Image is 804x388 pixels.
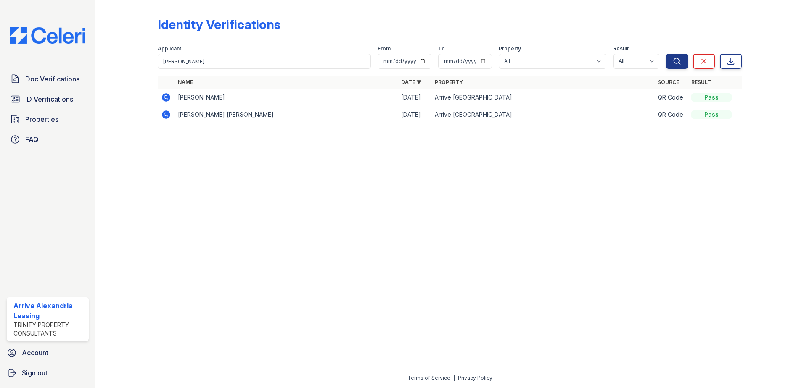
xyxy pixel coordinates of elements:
span: Sign out [22,368,48,378]
a: Doc Verifications [7,71,89,87]
td: QR Code [654,106,688,123]
div: Arrive Alexandria Leasing [13,301,85,321]
label: To [438,45,445,52]
a: Result [691,79,711,85]
a: Source [658,79,679,85]
span: ID Verifications [25,94,73,104]
a: FAQ [7,131,89,148]
label: Applicant [158,45,181,52]
img: CE_Logo_Blue-a8612792a0a2168367f1c8372b55b34899dd931a85d93a1a3d3e32e68fde9ad4.png [3,27,92,44]
span: Doc Verifications [25,74,79,84]
div: Identity Verifications [158,17,280,32]
td: [DATE] [398,89,431,106]
td: [DATE] [398,106,431,123]
a: Date ▼ [401,79,421,85]
label: Result [613,45,629,52]
td: Arrive [GEOGRAPHIC_DATA] [431,106,655,123]
td: Arrive [GEOGRAPHIC_DATA] [431,89,655,106]
a: ID Verifications [7,91,89,107]
label: From [378,45,391,52]
a: Account [3,344,92,361]
a: Terms of Service [407,375,450,381]
a: Property [435,79,463,85]
a: Properties [7,111,89,128]
input: Search by name or phone number [158,54,371,69]
div: | [453,375,455,381]
span: Properties [25,114,58,124]
td: [PERSON_NAME] [175,89,398,106]
div: Pass [691,93,732,102]
span: Account [22,348,48,358]
a: Privacy Policy [458,375,492,381]
label: Property [499,45,521,52]
td: [PERSON_NAME] [PERSON_NAME] [175,106,398,123]
td: QR Code [654,89,688,106]
span: FAQ [25,134,39,144]
a: Sign out [3,364,92,381]
div: Pass [691,110,732,119]
a: Name [178,79,193,85]
div: Trinity Property Consultants [13,321,85,338]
